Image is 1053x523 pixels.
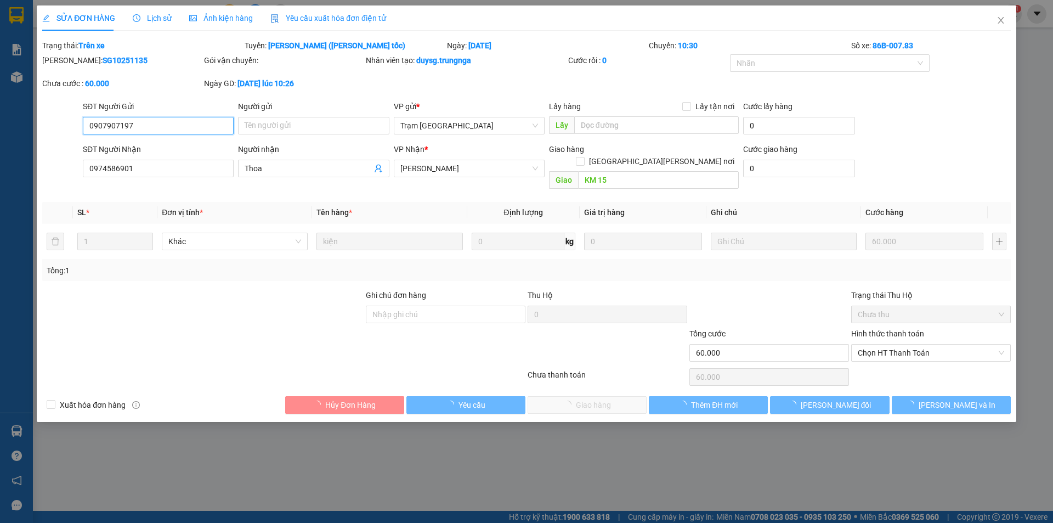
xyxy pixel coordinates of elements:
div: Ngày GD: [204,77,364,89]
b: duysg.trungnga [416,56,471,65]
span: clock-circle [133,14,140,22]
div: Nhân viên tạo: [366,54,566,66]
span: SỬA ĐƠN HÀNG [42,14,115,23]
span: loading [907,401,919,408]
b: SG10251135 [103,56,148,65]
th: Ghi chú [706,202,861,223]
span: [GEOGRAPHIC_DATA][PERSON_NAME] nơi [585,155,739,167]
span: Yêu cầu xuất hóa đơn điện tử [270,14,386,23]
span: user-add [374,164,383,173]
input: Cước lấy hàng [743,117,855,134]
div: Người gửi [238,100,389,113]
div: Trạng thái: [41,40,244,52]
b: [PERSON_NAME] ([PERSON_NAME] tốc) [268,41,405,50]
span: VP Nhận [394,145,424,154]
span: Giao [549,171,578,189]
div: Tổng: 1 [47,265,406,277]
span: Đơn vị tính [162,208,203,217]
span: Thêm ĐH mới [691,399,738,411]
label: Cước giao hàng [743,145,797,154]
div: [PERSON_NAME]: [42,54,202,66]
span: Lấy [549,116,574,134]
input: Cước giao hàng [743,160,855,177]
span: Lịch sử [133,14,172,23]
label: Ghi chú đơn hàng [366,291,426,300]
span: close [997,16,1005,25]
span: info-circle [132,401,140,409]
span: Lấy hàng [549,102,581,111]
div: Trạng thái Thu Hộ [851,289,1011,301]
div: Ngày: [446,40,648,52]
span: Giao hàng [549,145,584,154]
span: Tên hàng [316,208,352,217]
input: 0 [584,233,702,250]
input: VD: Bàn, Ghế [316,233,462,250]
button: Close [986,5,1016,36]
b: 86B-007.83 [873,41,913,50]
span: loading [789,401,801,408]
input: 0 [865,233,983,250]
span: SL [77,208,86,217]
label: Hình thức thanh toán [851,329,924,338]
b: Trên xe [78,41,105,50]
span: loading [313,401,325,408]
div: VP gửi [394,100,545,113]
span: [PERSON_NAME] đổi [801,399,871,411]
span: Định lượng [504,208,543,217]
span: Phan Thiết [400,160,538,177]
span: [PERSON_NAME] và In [919,399,995,411]
button: Hủy Đơn Hàng [285,396,404,414]
b: 60.000 [85,79,109,88]
button: [PERSON_NAME] và In [892,396,1011,414]
div: SĐT Người Nhận [83,143,234,155]
div: Số xe: [850,40,1012,52]
div: Chưa cước : [42,77,202,89]
button: plus [992,233,1006,250]
span: Tổng cước [689,329,726,338]
span: Xuất hóa đơn hàng [55,399,130,411]
span: picture [189,14,197,22]
span: Ảnh kiện hàng [189,14,253,23]
span: Trạm Sài Gòn [400,117,538,134]
b: 0 [602,56,607,65]
span: Khác [168,233,301,250]
div: Chưa thanh toán [526,369,688,388]
span: Thu Hộ [528,291,553,300]
div: Người nhận [238,143,389,155]
button: Thêm ĐH mới [649,396,768,414]
div: Cước rồi : [568,54,728,66]
input: Dọc đường [574,116,739,134]
span: kg [564,233,575,250]
div: Chuyến: [648,40,850,52]
span: loading [679,401,691,408]
img: icon [270,14,279,23]
b: [DATE] lúc 10:26 [237,79,294,88]
span: Chưa thu [858,306,1004,323]
span: Yêu cầu [458,399,485,411]
span: Cước hàng [865,208,903,217]
input: Ghi Chú [711,233,857,250]
span: Chọn HT Thanh Toán [858,345,1004,361]
button: [PERSON_NAME] đổi [770,396,889,414]
span: Giá trị hàng [584,208,625,217]
input: Dọc đường [578,171,739,189]
span: Lấy tận nơi [691,100,739,113]
input: Ghi chú đơn hàng [366,306,525,323]
span: Hủy Đơn Hàng [325,399,376,411]
span: loading [446,401,458,408]
b: [DATE] [468,41,491,50]
span: edit [42,14,50,22]
div: Tuyến: [244,40,446,52]
button: Yêu cầu [406,396,525,414]
button: Giao hàng [528,396,647,414]
div: SĐT Người Gửi [83,100,234,113]
label: Cước lấy hàng [743,102,792,111]
b: 10:30 [678,41,698,50]
button: delete [47,233,64,250]
div: Gói vận chuyển: [204,54,364,66]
